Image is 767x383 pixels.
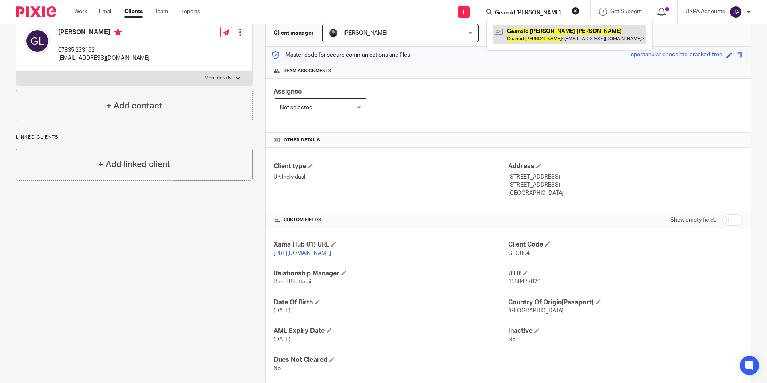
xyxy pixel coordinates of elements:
[272,51,410,59] p: Master code for secure communications and files
[106,100,162,112] h4: + Add contact
[508,308,564,314] span: [GEOGRAPHIC_DATA]
[274,251,331,256] a: [URL][DOMAIN_NAME]
[508,173,743,181] p: [STREET_ADDRESS]
[508,240,743,249] h4: Client Code
[155,8,168,16] a: Team
[508,181,743,189] p: [STREET_ADDRESS]
[205,75,231,81] p: More details
[274,162,508,171] h4: Client type
[610,9,641,14] span: Get Support
[16,134,253,141] p: Linked clients
[274,366,281,371] span: No
[274,240,508,249] h4: Xama Hub 01) URL
[508,337,515,342] span: No
[98,158,170,171] h4: + Add linked client
[284,68,331,74] span: Team assignments
[274,88,302,95] span: Assignee
[508,269,743,278] h4: UTR
[74,8,87,16] a: Work
[274,173,508,181] p: UK Individual
[280,105,312,110] span: Not selected
[508,189,743,197] p: [GEOGRAPHIC_DATA]
[99,8,112,16] a: Email
[274,279,311,285] span: Runal Bhattarai
[631,51,722,60] div: spectacular-chocolate-cracked-frog
[24,28,50,54] img: svg%3E
[180,8,200,16] a: Reports
[274,356,508,364] h4: Dues Not Cleared
[572,7,580,15] button: Clear
[58,46,150,54] p: 07835 233162
[508,298,743,307] h4: Country Of Origin(Passport)
[508,162,743,171] h4: Address
[16,6,56,17] img: Pixie
[686,8,725,16] p: UKPA Accounts
[274,298,508,307] h4: Date Of Birth
[508,251,530,256] span: GEO004
[274,308,290,314] span: [DATE]
[284,137,320,143] span: Other details
[124,8,143,16] a: Clients
[508,327,743,335] h4: Inactive
[274,337,290,342] span: [DATE]
[274,29,314,37] h3: Client manager
[329,28,338,38] img: My%20Photo.jpg
[114,28,122,36] i: Primary
[274,327,508,335] h4: AML Expiry Date
[58,28,150,38] h4: [PERSON_NAME]
[274,217,508,223] h4: CUSTOM FIELDS
[729,6,742,18] img: svg%3E
[494,10,566,17] input: Search
[274,269,508,278] h4: Relationship Manager
[670,216,716,224] label: Show empty fields
[58,54,150,62] p: [EMAIL_ADDRESS][DOMAIN_NAME]
[508,279,540,285] span: 1588477820
[343,30,388,36] span: [PERSON_NAME]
